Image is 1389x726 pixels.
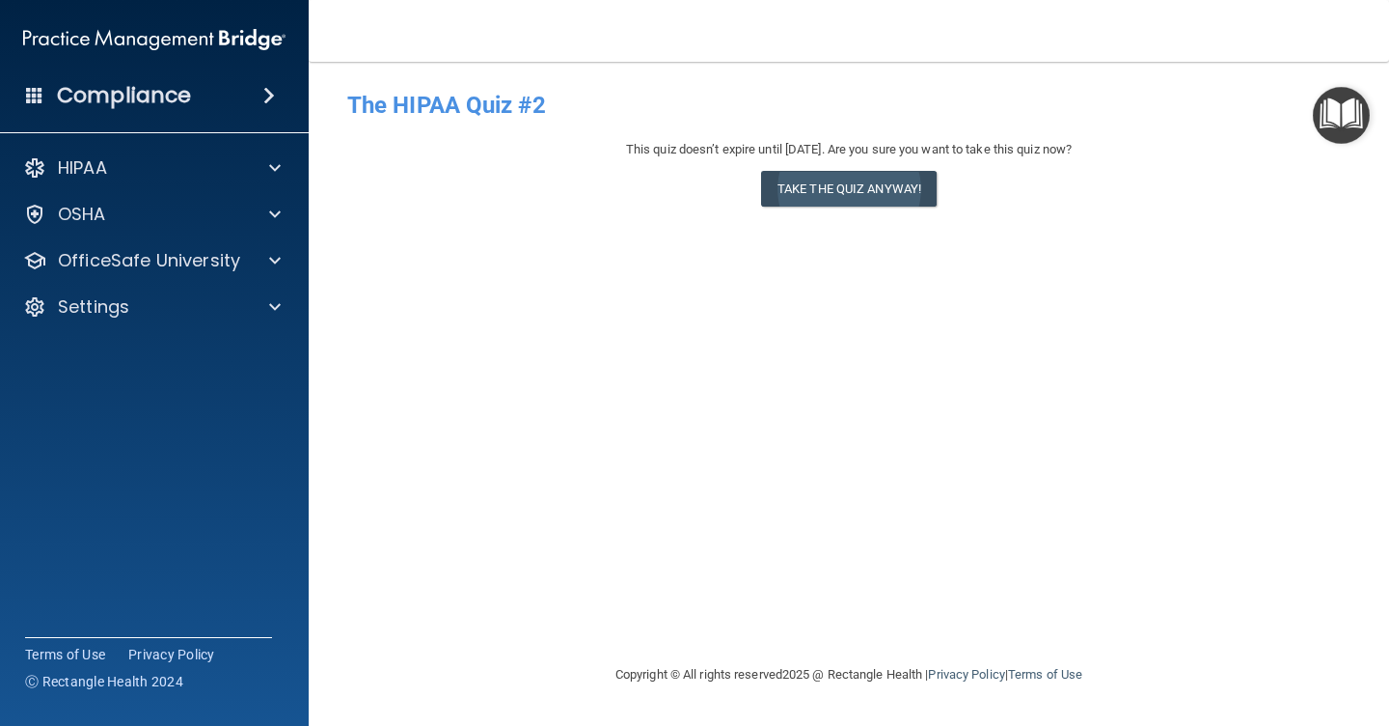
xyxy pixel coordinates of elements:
h4: Compliance [57,82,191,109]
button: Take the quiz anyway! [761,171,937,207]
a: Privacy Policy [928,667,1004,682]
img: PMB logo [23,20,286,59]
a: Privacy Policy [128,645,215,664]
div: Copyright © All rights reserved 2025 @ Rectangle Health | | [497,644,1201,706]
a: Terms of Use [25,645,105,664]
a: Settings [23,295,281,319]
span: Ⓒ Rectangle Health 2024 [25,672,183,691]
h4: The HIPAA Quiz #2 [347,93,1350,118]
a: Terms of Use [1008,667,1082,682]
p: HIPAA [58,156,107,180]
button: Open Resource Center [1313,87,1370,144]
a: HIPAA [23,156,281,180]
p: OfficeSafe University [58,249,240,272]
p: OSHA [58,203,106,226]
a: OSHA [23,203,281,226]
a: OfficeSafe University [23,249,281,272]
div: This quiz doesn’t expire until [DATE]. Are you sure you want to take this quiz now? [347,138,1350,161]
p: Settings [58,295,129,319]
